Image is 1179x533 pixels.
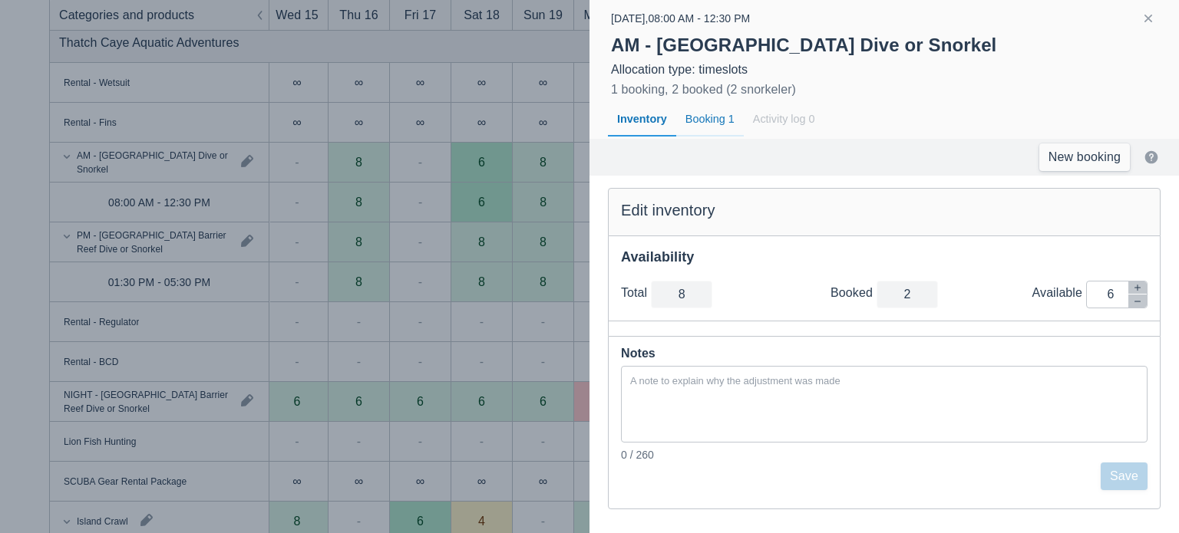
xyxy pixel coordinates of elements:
[676,102,744,137] div: Booking 1
[611,81,796,99] div: 1 booking, 2 booked (2 snorkeler)
[611,62,1158,77] div: Allocation type: timeslots
[621,248,1148,266] div: Availability
[621,201,1148,220] div: Edit inventory
[831,285,877,301] div: Booked
[1032,285,1086,301] div: Available
[621,343,1148,364] div: Notes
[621,285,651,301] div: Total
[611,35,996,55] strong: AM - [GEOGRAPHIC_DATA] Dive or Snorkel
[621,447,1148,462] div: 0 / 260
[611,9,750,28] div: [DATE] , 08:00 AM - 12:30 PM
[608,102,676,137] div: Inventory
[1039,143,1130,171] a: New booking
